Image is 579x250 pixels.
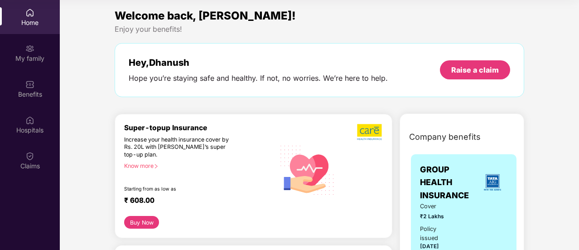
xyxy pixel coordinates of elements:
[25,44,34,53] img: svg+xml;base64,PHN2ZyB3aWR0aD0iMjAiIGhlaWdodD0iMjAiIHZpZXdCb3g9IjAgMCAyMCAyMCIgZmlsbD0ibm9uZSIgeG...
[420,163,478,202] span: GROUP HEALTH INSURANCE
[451,65,499,75] div: Raise a claim
[115,25,524,34] div: Enjoy your benefits!
[480,170,505,195] img: insurerLogo
[420,243,439,250] span: [DATE]
[420,212,453,221] span: ₹2 Lakhs
[124,123,275,132] div: Super-topup Insurance
[129,74,388,83] div: Hope you’re staying safe and healthy. If not, no worries. We’re here to help.
[420,225,453,243] div: Policy issued
[124,162,270,169] div: Know more
[25,80,34,89] img: svg+xml;base64,PHN2ZyBpZD0iQmVuZWZpdHMiIHhtbG5zPSJodHRwOi8vd3d3LnczLm9yZy8yMDAwL3N2ZyIgd2lkdGg9Ij...
[420,202,453,211] span: Cover
[25,152,34,161] img: svg+xml;base64,PHN2ZyBpZD0iQ2xhaW0iIHhtbG5zPSJodHRwOi8vd3d3LnczLm9yZy8yMDAwL3N2ZyIgd2lkdGg9IjIwIi...
[124,216,159,229] button: Buy Now
[275,137,340,202] img: svg+xml;base64,PHN2ZyB4bWxucz0iaHR0cDovL3d3dy53My5vcmcvMjAwMC9zdmciIHhtbG5zOnhsaW5rPSJodHRwOi8vd3...
[124,136,236,159] div: Increase your health insurance cover by Rs. 20L with [PERSON_NAME]’s super top-up plan.
[129,57,388,68] div: Hey, Dhanush
[25,8,34,17] img: svg+xml;base64,PHN2ZyBpZD0iSG9tZSIgeG1sbnM9Imh0dHA6Ly93d3cudzMub3JnLzIwMDAvc3ZnIiB3aWR0aD0iMjAiIG...
[357,123,383,141] img: b5dec4f62d2307b9de63beb79f102df3.png
[115,9,296,22] span: Welcome back, [PERSON_NAME]!
[124,196,266,207] div: ₹ 608.00
[154,164,159,169] span: right
[124,186,236,192] div: Starting from as low as
[409,131,481,143] span: Company benefits
[25,116,34,125] img: svg+xml;base64,PHN2ZyBpZD0iSG9zcGl0YWxzIiB4bWxucz0iaHR0cDovL3d3dy53My5vcmcvMjAwMC9zdmciIHdpZHRoPS...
